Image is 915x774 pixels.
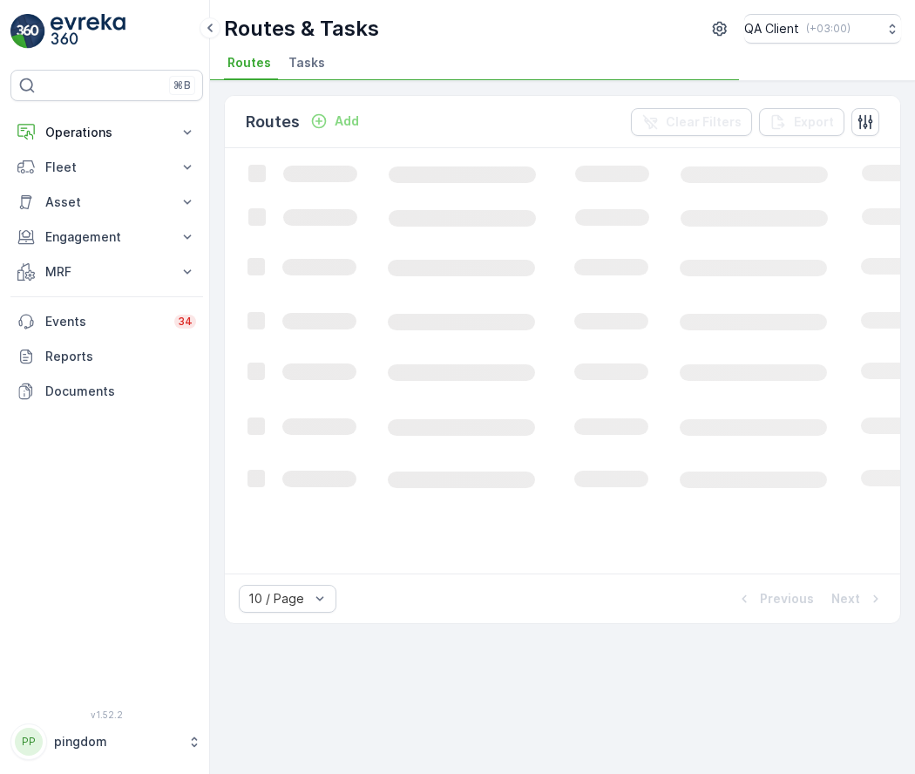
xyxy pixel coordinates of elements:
img: logo_light-DOdMpM7g.png [51,14,125,49]
p: Next [831,590,860,608]
p: QA Client [744,20,799,37]
p: Routes & Tasks [224,15,379,43]
div: PP [15,728,43,756]
img: logo [10,14,45,49]
button: Engagement [10,220,203,255]
p: Engagement [45,228,168,246]
button: Fleet [10,150,203,185]
p: Operations [45,124,168,141]
p: Export [794,113,834,131]
button: MRF [10,255,203,289]
button: Clear Filters [631,108,752,136]
button: PPpingdom [10,723,203,760]
p: MRF [45,263,168,281]
p: Previous [760,590,814,608]
p: Asset [45,193,168,211]
button: QA Client(+03:00) [744,14,901,44]
p: Clear Filters [666,113,742,131]
a: Events34 [10,304,203,339]
span: Tasks [288,54,325,71]
button: Next [830,588,886,609]
p: Reports [45,348,196,365]
p: Add [335,112,359,130]
p: pingdom [54,733,179,750]
button: Operations [10,115,203,150]
p: 34 [178,315,193,329]
button: Previous [734,588,816,609]
button: Add [303,111,366,132]
a: Documents [10,374,203,409]
p: Events [45,313,164,330]
span: Routes [227,54,271,71]
p: Routes [246,110,300,134]
p: ⌘B [173,78,191,92]
span: v 1.52.2 [10,709,203,720]
p: Documents [45,383,196,400]
button: Asset [10,185,203,220]
p: Fleet [45,159,168,176]
button: Export [759,108,844,136]
p: ( +03:00 ) [806,22,851,36]
a: Reports [10,339,203,374]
